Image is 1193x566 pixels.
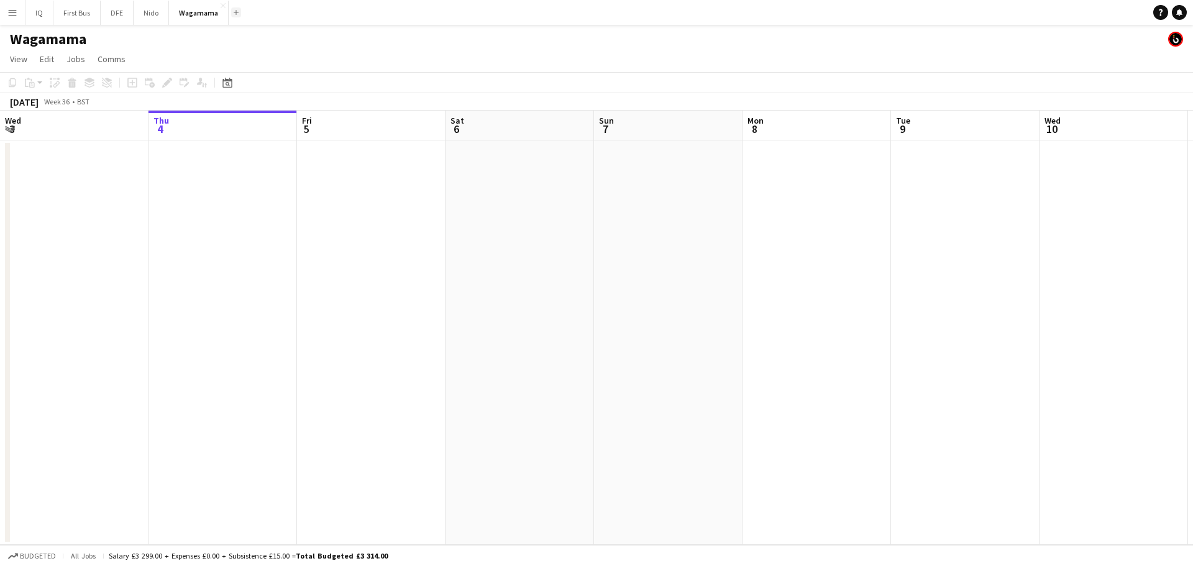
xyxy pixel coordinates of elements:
[25,1,53,25] button: IQ
[3,122,21,136] span: 3
[98,53,126,65] span: Comms
[5,115,21,126] span: Wed
[93,51,130,67] a: Comms
[101,1,134,25] button: DFE
[68,551,98,560] span: All jobs
[449,122,464,136] span: 6
[10,53,27,65] span: View
[169,1,229,25] button: Wagamama
[5,51,32,67] a: View
[746,122,764,136] span: 8
[77,97,89,106] div: BST
[153,115,169,126] span: Thu
[599,115,614,126] span: Sun
[10,96,39,108] div: [DATE]
[302,115,312,126] span: Fri
[41,97,72,106] span: Week 36
[10,30,86,48] h1: Wagamama
[53,1,101,25] button: First Bus
[597,122,614,136] span: 7
[6,549,58,563] button: Budgeted
[40,53,54,65] span: Edit
[134,1,169,25] button: Nido
[896,115,910,126] span: Tue
[296,551,388,560] span: Total Budgeted £3 314.00
[62,51,90,67] a: Jobs
[66,53,85,65] span: Jobs
[1168,32,1183,47] app-user-avatar: Tim Bodenham
[300,122,312,136] span: 5
[894,122,910,136] span: 9
[1044,115,1061,126] span: Wed
[20,552,56,560] span: Budgeted
[747,115,764,126] span: Mon
[152,122,169,136] span: 4
[450,115,464,126] span: Sat
[1043,122,1061,136] span: 10
[109,551,388,560] div: Salary £3 299.00 + Expenses £0.00 + Subsistence £15.00 =
[35,51,59,67] a: Edit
